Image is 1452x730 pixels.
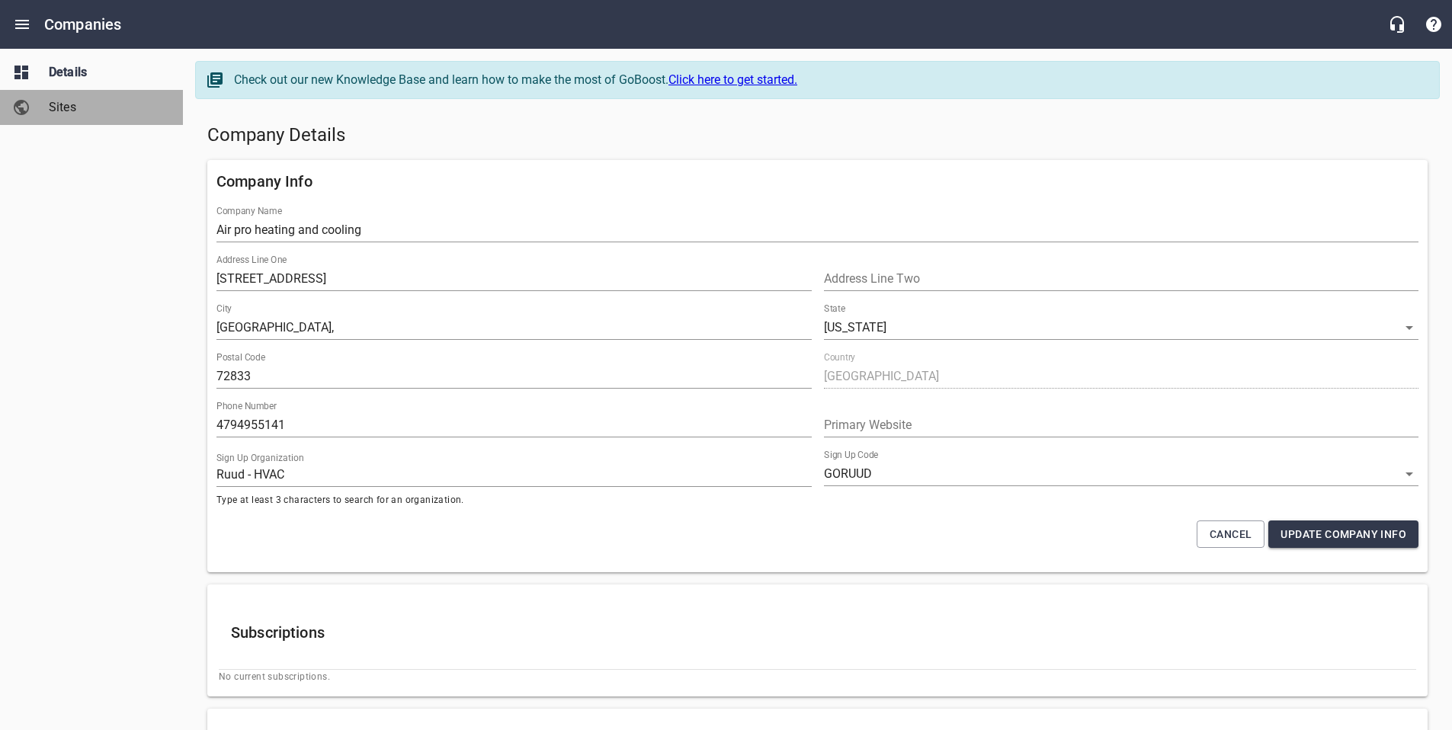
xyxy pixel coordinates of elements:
button: Support Portal [1415,6,1452,43]
input: Start typing to search organizations [216,463,812,487]
div: Check out our new Knowledge Base and learn how to make the most of GoBoost. [234,71,1424,89]
span: Type at least 3 characters to search for an organization. [216,493,812,508]
button: Open drawer [4,6,40,43]
label: Address Line One [216,255,287,264]
label: Phone Number [216,402,277,411]
h6: Companies [44,12,121,37]
span: Update Company Info [1281,525,1406,544]
label: City [216,304,232,313]
span: Details [49,63,165,82]
label: Sign Up Code [824,450,878,459]
a: Click here to get started. [668,72,797,87]
button: Live Chat [1379,6,1415,43]
label: State [824,304,845,313]
span: Sites [49,98,165,117]
h5: Company Details [207,123,1428,148]
label: Postal Code [216,353,265,362]
span: Cancel [1210,525,1252,544]
button: Cancel [1197,520,1264,549]
button: Update Company Info [1268,520,1418,549]
span: No current subscriptions. [219,670,1416,685]
label: Company Name [216,207,282,216]
h6: Company Info [216,169,1418,194]
label: Country [824,353,855,362]
h6: Subscriptions [231,620,1404,645]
